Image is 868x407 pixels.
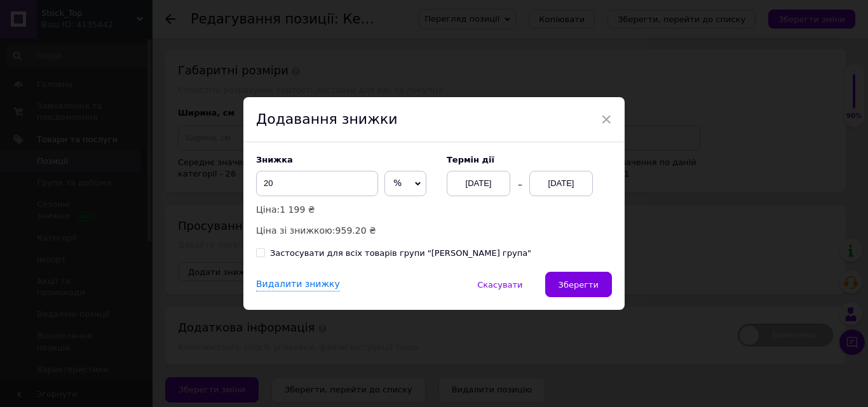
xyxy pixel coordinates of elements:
p: Кеди VANS Original [13,13,212,26]
span: Скасувати [477,280,522,290]
span: Додавання знижки [256,111,398,127]
input: 0 [256,171,378,196]
button: Зберегти [545,272,612,297]
p: Внимание ❗️❗️❗️ Товар без оригинальной коробки. Товар новый, без дефекта, не хватает! [13,34,212,74]
button: Скасувати [464,272,536,297]
span: × [600,109,612,130]
span: Зберегти [559,280,599,290]
body: Редактор, 4CB44109-9EC3-49E0-8BEB-35C9189A8C73 [13,13,212,74]
div: [DATE] [529,171,593,196]
div: Застосувати для всіх товарів групи "[PERSON_NAME] група" [270,248,531,259]
span: 1 199 ₴ [280,204,315,215]
div: [DATE] [447,171,510,196]
p: Ціна: [256,203,434,217]
body: Редактор, F4E5AE84-082C-422A-B3D9-6F1ECB321CB2 [13,13,212,74]
p: Ціна зі знижкою: [256,224,434,237]
span: % [393,178,402,188]
label: Термін дії [447,155,612,164]
span: 959.20 ₴ [336,225,376,236]
span: Знижка [256,155,293,164]
div: Видалити знижку [256,278,340,291]
p: Увага ❗️❗️❗️ Товар без оригінальної коробки. Товар новий, без дефекту, брака! [13,34,212,74]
